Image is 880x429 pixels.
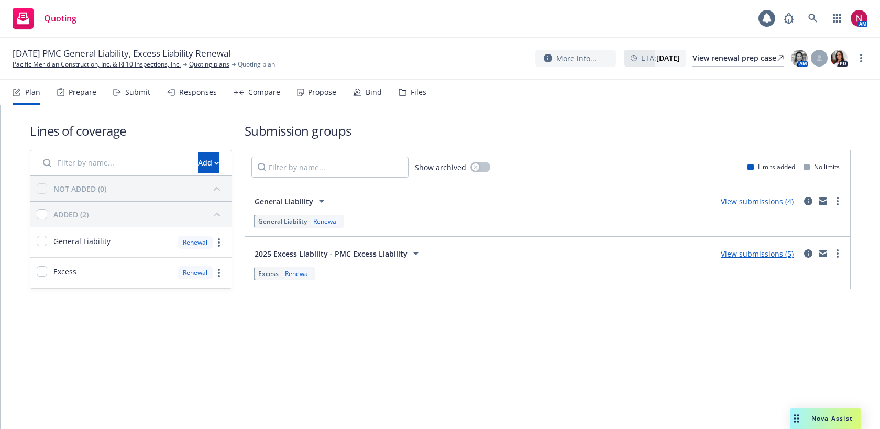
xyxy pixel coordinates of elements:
button: Nova Assist [790,408,861,429]
a: Quoting plans [189,60,229,69]
div: NOT ADDED (0) [53,183,106,194]
img: photo [831,50,848,67]
a: mail [817,195,829,207]
span: More info... [556,53,597,64]
span: General Liability [255,196,313,207]
a: more [213,267,225,279]
a: Report a Bug [778,8,799,29]
a: View renewal prep case [692,50,784,67]
span: General Liability [258,217,307,226]
div: No limits [804,162,840,171]
div: Bind [366,88,382,96]
a: more [213,236,225,249]
span: Nova Assist [811,414,853,423]
span: Quoting plan [238,60,275,69]
a: Pacific Meridian Construction, Inc. & RF10 Inspections, Inc. [13,60,181,69]
a: more [831,247,844,260]
h1: Submission groups [245,122,851,139]
div: Compare [248,88,280,96]
div: Renewal [283,269,312,278]
div: Renewal [178,266,213,279]
img: photo [791,50,808,67]
input: Filter by name... [251,157,409,178]
a: Search [802,8,823,29]
img: photo [851,10,867,27]
a: Switch app [827,8,848,29]
div: Renewal [178,236,213,249]
span: Show archived [415,162,466,173]
span: [DATE] PMC General Liability, Excess Liability Renewal [13,47,230,60]
a: Quoting [8,4,81,33]
div: Prepare [69,88,96,96]
span: Quoting [44,14,76,23]
span: 2025 Excess Liability - PMC Excess Liability [255,248,408,259]
div: Files [411,88,426,96]
div: Responses [179,88,217,96]
a: circleInformation [802,195,815,207]
div: Propose [308,88,336,96]
div: ADDED (2) [53,209,89,220]
span: ETA : [641,52,680,63]
div: Drag to move [790,408,803,429]
a: View submissions (4) [721,196,794,206]
div: Plan [25,88,40,96]
a: mail [817,247,829,260]
button: General Liability [251,191,331,212]
h1: Lines of coverage [30,122,232,139]
input: Filter by name... [37,152,192,173]
div: Renewal [311,217,340,226]
a: more [855,52,867,64]
div: Submit [125,88,150,96]
span: Excess [258,269,279,278]
span: Excess [53,266,76,277]
button: 2025 Excess Liability - PMC Excess Liability [251,243,425,264]
div: Limits added [747,162,795,171]
a: circleInformation [802,247,815,260]
button: More info... [535,50,616,67]
button: NOT ADDED (0) [53,180,225,197]
button: ADDED (2) [53,206,225,223]
strong: [DATE] [656,53,680,63]
a: View submissions (5) [721,249,794,259]
a: more [831,195,844,207]
div: Add [198,153,219,173]
button: Add [198,152,219,173]
div: View renewal prep case [692,50,784,66]
span: General Liability [53,236,111,247]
